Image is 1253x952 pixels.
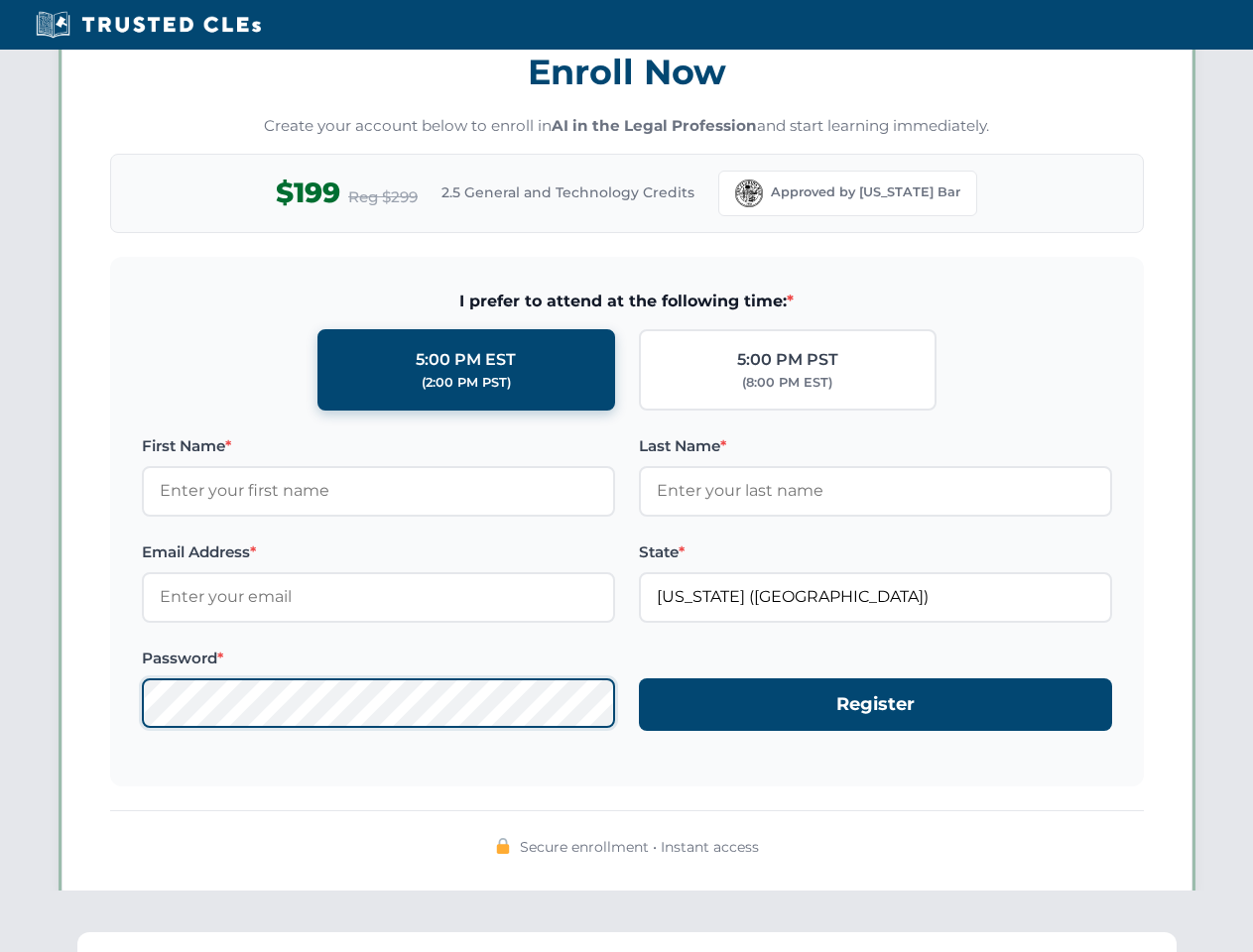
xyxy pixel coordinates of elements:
[110,115,1144,138] p: Create your account below to enroll in and start learning immediately.
[495,838,511,854] img: 🔒
[639,678,1112,731] button: Register
[520,836,759,858] span: Secure enrollment • Instant access
[735,179,763,207] img: Florida Bar
[416,347,516,373] div: 5:00 PM EST
[422,373,511,393] div: (2:00 PM PST)
[110,41,1144,103] h3: Enroll Now
[142,572,615,622] input: Enter your email
[639,540,1112,564] label: State
[742,373,832,393] div: (8:00 PM EST)
[639,572,1112,622] input: Florida (FL)
[639,466,1112,516] input: Enter your last name
[639,434,1112,458] label: Last Name
[771,182,960,202] span: Approved by [US_STATE] Bar
[142,647,615,670] label: Password
[30,10,267,40] img: Trusted CLEs
[276,171,340,215] span: $199
[441,181,694,203] span: 2.5 General and Technology Credits
[552,116,757,135] strong: AI in the Legal Profession
[142,466,615,516] input: Enter your first name
[142,434,615,458] label: First Name
[142,289,1112,314] span: I prefer to attend at the following time:
[348,185,418,209] span: Reg $299
[142,540,615,564] label: Email Address
[737,347,838,373] div: 5:00 PM PST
